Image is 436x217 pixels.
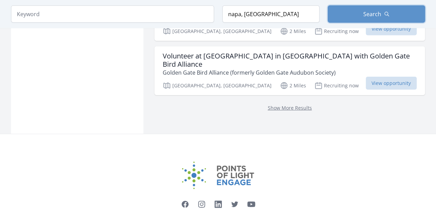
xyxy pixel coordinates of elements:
[154,46,425,95] a: Volunteer at [GEOGRAPHIC_DATA] in [GEOGRAPHIC_DATA] with Golden Gate Bird Alliance Golden Gate Bi...
[314,27,359,35] p: Recruiting now
[163,68,417,77] p: Golden Gate Bird Alliance (formerly Golden Gate Audubon Society)
[366,77,417,90] span: View opportunity
[366,22,417,35] span: View opportunity
[182,162,254,189] img: Points of Light Engage
[163,82,272,90] p: [GEOGRAPHIC_DATA], [GEOGRAPHIC_DATA]
[328,6,425,23] button: Search
[222,6,320,23] input: Location
[314,82,359,90] p: Recruiting now
[280,27,306,35] p: 2 Miles
[11,6,214,23] input: Keyword
[363,10,381,18] span: Search
[268,105,312,111] a: Show More Results
[280,82,306,90] p: 2 Miles
[163,52,417,68] h3: Volunteer at [GEOGRAPHIC_DATA] in [GEOGRAPHIC_DATA] with Golden Gate Bird Alliance
[163,27,272,35] p: [GEOGRAPHIC_DATA], [GEOGRAPHIC_DATA]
